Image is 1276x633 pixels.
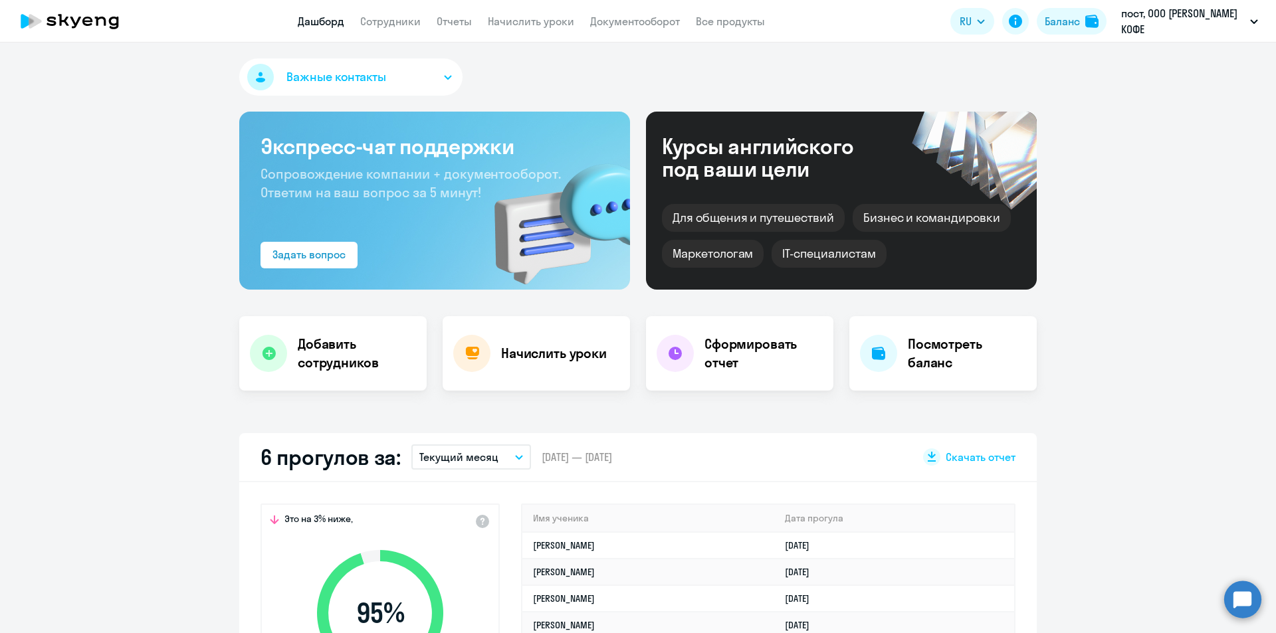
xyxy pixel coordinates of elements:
p: Текущий месяц [419,449,498,465]
button: пост, ООО [PERSON_NAME] КОФЕ [1115,5,1265,37]
div: Бизнес и командировки [853,204,1011,232]
a: Начислить уроки [488,15,574,28]
p: пост, ООО [PERSON_NAME] КОФЕ [1121,5,1245,37]
h4: Посмотреть баланс [908,335,1026,372]
th: Дата прогула [774,505,1014,532]
button: Задать вопрос [261,242,358,268]
span: Сопровождение компании + документооборот. Ответим на ваш вопрос за 5 минут! [261,165,561,201]
span: Важные контакты [286,68,386,86]
a: [PERSON_NAME] [533,566,595,578]
a: Сотрудники [360,15,421,28]
button: Важные контакты [239,58,463,96]
span: 95 % [304,597,457,629]
a: [DATE] [785,539,820,551]
span: [DATE] — [DATE] [542,450,612,464]
div: Маркетологам [662,240,764,268]
div: Курсы английского под ваши цели [662,135,889,180]
div: Задать вопрос [272,246,346,262]
div: IT-специалистам [772,240,886,268]
a: [PERSON_NAME] [533,619,595,631]
a: Документооборот [590,15,680,28]
th: Имя ученика [522,505,774,532]
h4: Добавить сотрудников [298,335,416,372]
h3: Экспресс-чат поддержки [261,133,609,159]
a: [PERSON_NAME] [533,592,595,604]
span: Скачать отчет [946,450,1015,464]
a: Все продукты [696,15,765,28]
div: Баланс [1045,13,1080,29]
h2: 6 прогулов за: [261,444,401,470]
button: RU [950,8,994,35]
a: Отчеты [437,15,472,28]
span: Это на 3% ниже, [284,513,353,529]
a: [DATE] [785,619,820,631]
img: balance [1085,15,1099,28]
a: Дашборд [298,15,344,28]
h4: Начислить уроки [501,344,607,363]
img: bg-img [475,140,630,290]
div: Для общения и путешествий [662,204,845,232]
span: RU [960,13,972,29]
button: Балансbalance [1037,8,1107,35]
a: [PERSON_NAME] [533,539,595,551]
h4: Сформировать отчет [704,335,823,372]
button: Текущий месяц [411,444,531,470]
a: [DATE] [785,566,820,578]
a: [DATE] [785,592,820,604]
